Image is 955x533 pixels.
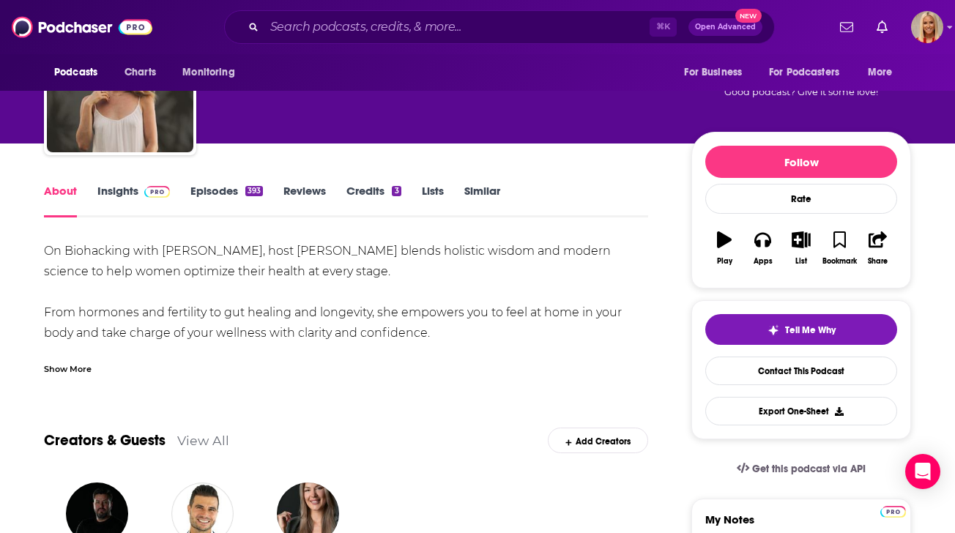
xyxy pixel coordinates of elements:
[705,146,897,178] button: Follow
[752,463,866,475] span: Get this podcast via API
[705,222,743,275] button: Play
[705,397,897,425] button: Export One-Sheet
[144,186,170,198] img: Podchaser Pro
[768,324,779,336] img: tell me why sparkle
[743,222,781,275] button: Apps
[44,241,648,405] div: On Biohacking with [PERSON_NAME], host [PERSON_NAME] blends holistic wisdom and modern science to...
[880,506,906,518] img: Podchaser Pro
[769,62,839,83] span: For Podcasters
[44,59,116,86] button: open menu
[177,433,229,448] a: View All
[880,504,906,518] a: Pro website
[911,11,943,43] img: User Profile
[97,184,170,217] a: InsightsPodchaser Pro
[172,59,253,86] button: open menu
[735,9,762,23] span: New
[759,59,861,86] button: open menu
[54,62,97,83] span: Podcasts
[548,428,648,453] div: Add Creators
[346,184,401,217] a: Credits3
[859,222,897,275] button: Share
[688,18,762,36] button: Open AdvancedNew
[115,59,165,86] a: Charts
[871,15,893,40] a: Show notifications dropdown
[868,62,893,83] span: More
[674,59,760,86] button: open menu
[834,15,859,40] a: Show notifications dropdown
[795,257,807,266] div: List
[245,186,263,196] div: 393
[754,257,773,266] div: Apps
[717,257,732,266] div: Play
[868,257,888,266] div: Share
[705,184,897,214] div: Rate
[264,15,650,39] input: Search podcasts, credits, & more...
[724,86,878,97] span: Good podcast? Give it some love!
[911,11,943,43] span: Logged in as KymberleeBolden
[858,59,911,86] button: open menu
[684,62,742,83] span: For Business
[911,11,943,43] button: Show profile menu
[190,184,263,217] a: Episodes393
[125,62,156,83] span: Charts
[822,257,857,266] div: Bookmark
[422,184,444,217] a: Lists
[44,184,77,217] a: About
[905,454,940,489] div: Open Intercom Messenger
[705,357,897,385] a: Contact This Podcast
[464,184,500,217] a: Similar
[283,184,326,217] a: Reviews
[44,431,166,450] a: Creators & Guests
[785,324,836,336] span: Tell Me Why
[695,23,756,31] span: Open Advanced
[12,13,152,41] img: Podchaser - Follow, Share and Rate Podcasts
[650,18,677,37] span: ⌘ K
[392,186,401,196] div: 3
[782,222,820,275] button: List
[725,451,877,487] a: Get this podcast via API
[820,222,858,275] button: Bookmark
[182,62,234,83] span: Monitoring
[224,10,775,44] div: Search podcasts, credits, & more...
[705,314,897,345] button: tell me why sparkleTell Me Why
